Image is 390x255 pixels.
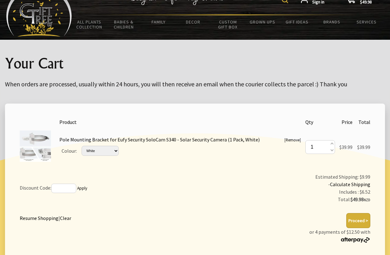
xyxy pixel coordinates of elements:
div: Includes : $6.52 [214,188,370,196]
small: [ ] [284,137,301,143]
a: Clear [60,215,71,221]
h1: Your Cart [5,55,385,71]
td: Colour: [59,143,79,158]
a: Decor [176,15,211,28]
big: When orders are processed, usually within 24 hours, you will then receive an email when the couri... [5,80,347,88]
td: $39.99 [355,128,372,166]
div: Total: [214,196,370,204]
p: or 4 payments of $12.50 with [309,228,370,243]
input: If you have a discount code, enter it here and press 'Apply'. [51,184,76,193]
td: Estimated Shipping: $9.99 - [212,171,372,206]
a: Grown Ups [245,15,280,28]
th: Total [355,116,372,128]
a: Family [141,15,176,28]
a: Calculate Shipping [330,181,370,187]
th: Price [337,116,355,128]
span: NZD [364,198,370,202]
th: Qty [303,116,337,128]
td: Discount Code: [17,171,212,206]
a: Babies & Children [107,15,141,33]
a: Remove [286,137,300,143]
a: Custom Gift Box [211,15,245,33]
div: | [20,213,71,222]
a: Brands [314,15,349,28]
td: $39.99 [337,128,355,166]
button: Proceed > [346,213,370,228]
a: Services [349,15,384,28]
strong: $49.98 [351,196,370,202]
a: Gift Ideas [280,15,314,28]
a: Pole Mounting Bracket for Eufy Security SoloCam S340 - Solar Security Camera (1 Pack, White) [59,136,260,143]
th: Product [57,116,303,128]
a: All Plants Collection [72,15,107,33]
img: Afterpay [340,237,370,243]
a: Apply [77,186,87,191]
a: Resume Shopping [20,215,58,221]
